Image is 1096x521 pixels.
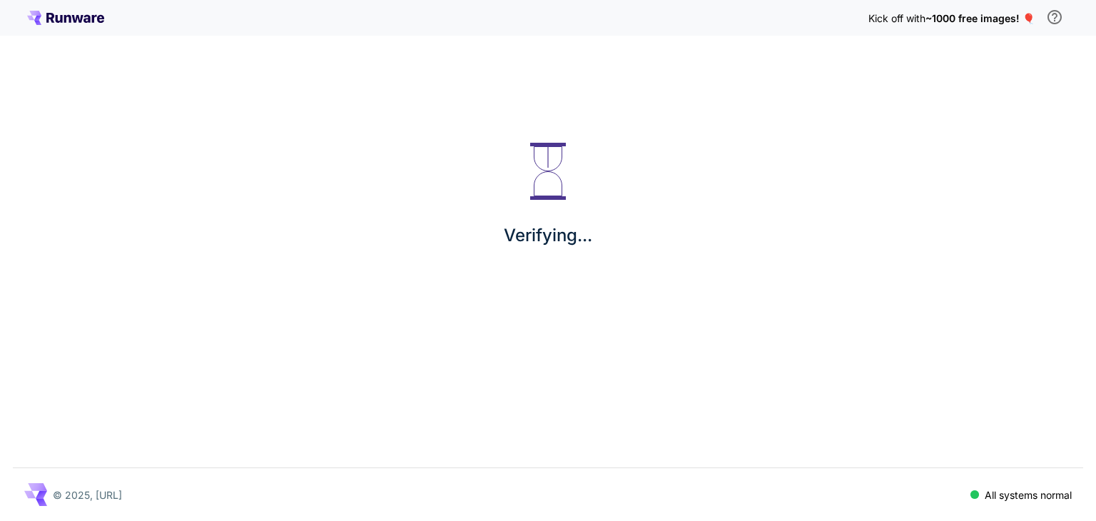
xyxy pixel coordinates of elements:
span: ~1000 free images! 🎈 [925,12,1035,24]
button: In order to qualify for free credit, you need to sign up with a business email address and click ... [1040,3,1069,31]
p: Verifying... [504,223,592,248]
span: Kick off with [868,12,925,24]
p: All systems normal [985,487,1072,502]
p: © 2025, [URL] [53,487,122,502]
